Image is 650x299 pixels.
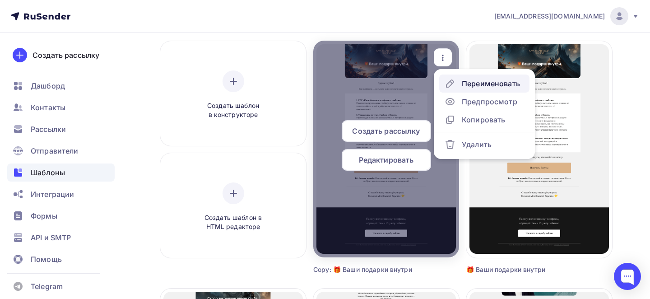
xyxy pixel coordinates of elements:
[7,207,115,225] a: Формы
[31,281,63,292] span: Telegram
[462,96,517,107] div: Предпросмотр
[7,120,115,138] a: Рассылки
[31,232,71,243] span: API и SMTP
[462,139,492,150] div: Удалить
[7,98,115,117] a: Контакты
[352,126,420,136] span: Создать рассылку
[494,12,605,21] span: [EMAIL_ADDRESS][DOMAIN_NAME]
[190,213,276,232] span: Создать шаблон в HTML редакторе
[31,124,66,135] span: Рассылки
[462,114,505,125] div: Копировать
[31,102,65,113] span: Контакты
[7,164,115,182] a: Шаблоны
[31,254,62,265] span: Помощь
[7,142,115,160] a: Отправители
[359,154,414,165] span: Редактировать
[31,210,57,221] span: Формы
[494,7,639,25] a: [EMAIL_ADDRESS][DOMAIN_NAME]
[31,167,65,178] span: Шаблоны
[190,101,276,120] span: Создать шаблон в конструкторе
[313,265,422,274] div: Copy: 🎁 Ваши подарки внутри
[7,77,115,95] a: Дашборд
[32,50,99,61] div: Создать рассылку
[31,189,74,200] span: Интеграции
[466,265,576,274] div: 🎁 Ваши подарки внутри
[462,78,520,89] div: Переименовать
[31,145,79,156] span: Отправители
[31,80,65,91] span: Дашборд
